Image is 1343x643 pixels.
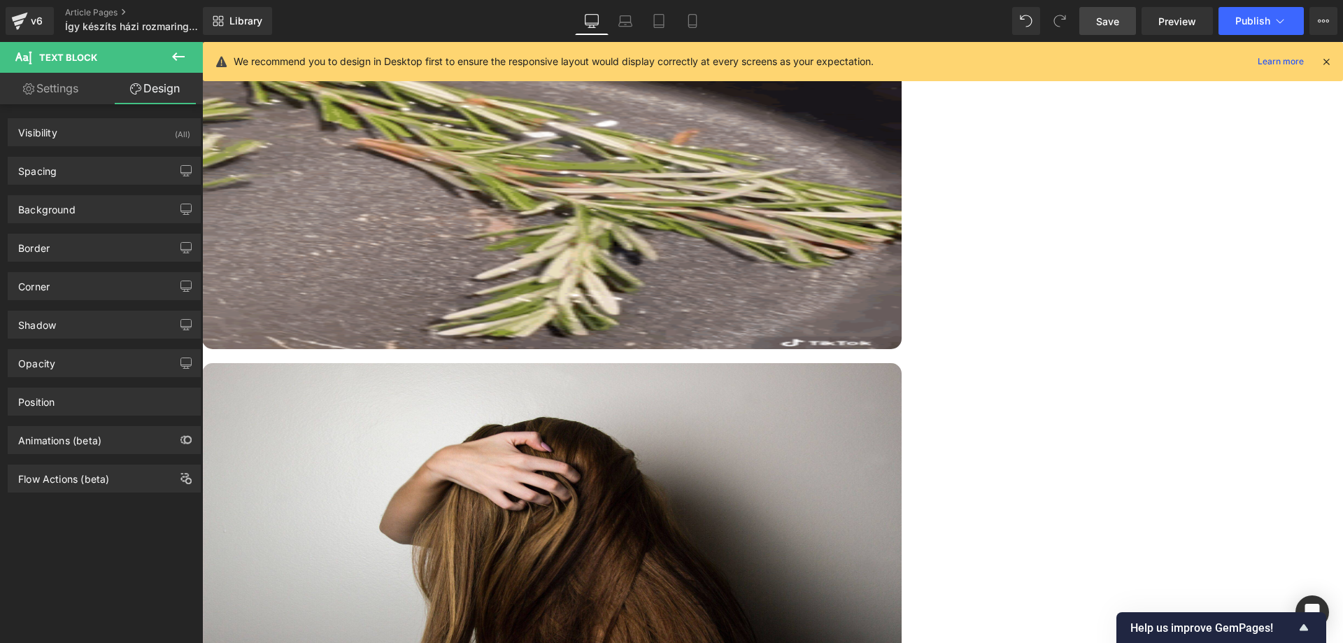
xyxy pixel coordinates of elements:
a: Mobile [676,7,709,35]
div: Flow Actions (beta) [18,465,109,485]
div: Corner [18,273,50,292]
a: Design [104,73,206,104]
button: Show survey - Help us improve GemPages! [1130,619,1312,636]
a: Desktop [575,7,609,35]
span: Preview [1158,14,1196,29]
a: New Library [203,7,272,35]
div: v6 [28,12,45,30]
span: Publish [1235,15,1270,27]
span: Library [229,15,262,27]
a: Article Pages [65,7,226,18]
a: Learn more [1252,53,1309,70]
a: Preview [1142,7,1213,35]
button: Redo [1046,7,1074,35]
div: Background [18,196,76,215]
div: Opacity [18,350,55,369]
button: More [1309,7,1337,35]
span: Help us improve GemPages! [1130,621,1295,635]
span: Text Block [39,52,97,63]
div: Border [18,234,50,254]
div: Shadow [18,311,56,331]
a: Tablet [642,7,676,35]
button: Undo [1012,7,1040,35]
span: Így készíts házi rozmaring főzetet a gyorsabb hajnövekedésért [65,21,199,32]
button: Publish [1218,7,1304,35]
a: v6 [6,7,54,35]
a: Laptop [609,7,642,35]
span: Save [1096,14,1119,29]
div: (All) [175,119,190,142]
div: Spacing [18,157,57,177]
div: Open Intercom Messenger [1295,595,1329,629]
div: Visibility [18,119,57,139]
div: Position [18,388,55,408]
p: We recommend you to design in Desktop first to ensure the responsive layout would display correct... [234,54,874,69]
div: Animations (beta) [18,427,101,446]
